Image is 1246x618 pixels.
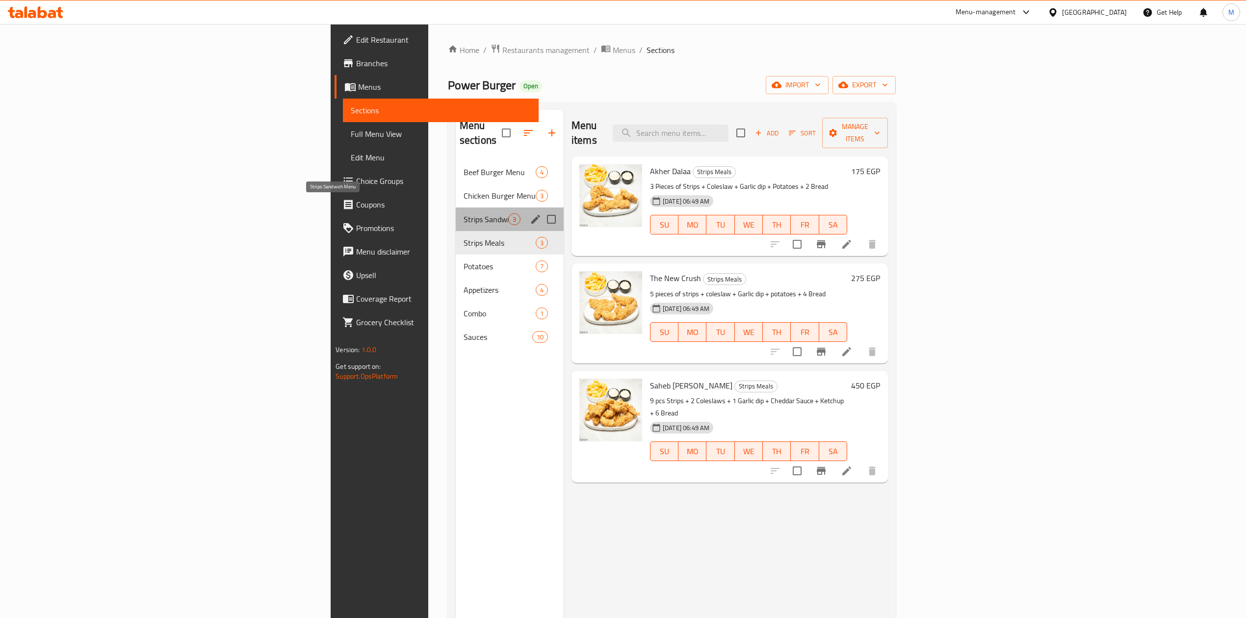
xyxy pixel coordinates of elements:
a: Promotions [335,216,539,240]
span: Menus [613,44,635,56]
span: Menus [358,81,531,93]
span: Beef Burger Menu [464,166,536,178]
span: Edit Menu [351,152,531,163]
div: Strips Sandwich Menu3edit [456,207,564,231]
span: 4 [536,168,547,177]
button: delete [860,340,884,363]
span: Full Menu View [351,128,531,140]
div: items [536,166,548,178]
div: Menu-management [956,6,1016,18]
li: / [594,44,597,56]
span: TU [710,325,730,339]
div: items [536,260,548,272]
button: WE [735,215,763,234]
span: Sections [351,104,531,116]
span: Strips Meals [735,381,777,392]
span: TH [767,218,787,232]
div: Chicken Burger Menu3 [456,184,564,207]
span: Coupons [356,199,531,210]
h2: Menu items [571,118,601,148]
span: Potatoes [464,260,536,272]
span: SA [823,218,843,232]
span: Select all sections [496,123,517,143]
div: Combo1 [456,302,564,325]
span: Restaurants management [502,44,590,56]
button: TU [706,215,734,234]
span: 1.0.0 [362,343,377,356]
span: Chicken Burger Menu [464,190,536,202]
span: Combo [464,308,536,319]
span: WE [739,444,759,459]
span: Select to update [787,341,807,362]
span: WE [739,218,759,232]
span: [DATE] 06:49 AM [659,304,713,313]
button: import [766,76,829,94]
li: / [639,44,643,56]
button: WE [735,322,763,342]
span: Sort items [782,126,822,141]
button: WE [735,441,763,461]
button: delete [860,459,884,483]
div: Appetizers4 [456,278,564,302]
div: Strips Meals [464,237,536,249]
span: Menu disclaimer [356,246,531,257]
button: MO [678,322,706,342]
a: Restaurants management [491,44,590,56]
button: SA [819,215,847,234]
div: items [536,190,548,202]
img: Akher Dalaa [579,164,642,227]
button: TH [763,215,791,234]
div: items [536,284,548,296]
span: Saheb [PERSON_NAME] [650,378,732,393]
button: SA [819,322,847,342]
span: Sort [789,128,816,139]
button: MO [678,215,706,234]
div: Sauces10 [456,325,564,349]
span: Akher Dalaa [650,164,691,179]
span: Strips Meals [703,274,746,285]
p: 3 Pieces of Strips + Coleslaw + Garlic dip + Potatoes + 2 Bread [650,180,847,193]
span: 3 [536,191,547,201]
a: Edit menu item [841,465,853,477]
a: Upsell [335,263,539,287]
button: edit [528,212,543,227]
div: items [508,213,520,225]
span: The New Crush [650,271,701,285]
button: Manage items [822,118,888,148]
a: Branches [335,51,539,75]
div: Strips Meals [734,381,778,392]
img: The New Crush [579,271,642,334]
button: Branch-specific-item [809,232,833,256]
span: Branches [356,57,531,69]
span: export [840,79,888,91]
input: search [613,125,728,142]
button: Branch-specific-item [809,340,833,363]
span: 4 [536,285,547,295]
button: TU [706,441,734,461]
p: 9 pcs Strips + 2 Coleslaws + 1 Garlic dip + Cheddar Sauce + Ketchup + 6 Bread [650,395,847,419]
div: items [536,237,548,249]
span: Appetizers [464,284,536,296]
button: SU [650,322,678,342]
button: SA [819,441,847,461]
a: Grocery Checklist [335,310,539,334]
span: import [774,79,821,91]
nav: breadcrumb [448,44,896,56]
span: Strips Sandwich Menu [464,213,508,225]
a: Coupons [335,193,539,216]
button: export [832,76,896,94]
a: Full Menu View [343,122,539,146]
button: Sort [786,126,818,141]
span: M [1228,7,1234,18]
button: MO [678,441,706,461]
span: Select to update [787,461,807,481]
a: Support.OpsPlatform [336,370,398,383]
span: Edit Restaurant [356,34,531,46]
span: Choice Groups [356,175,531,187]
p: 5 pieces of strips + coleslaw + Garlic dip + potatoes + 4 Bread [650,288,847,300]
div: Potatoes7 [456,255,564,278]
